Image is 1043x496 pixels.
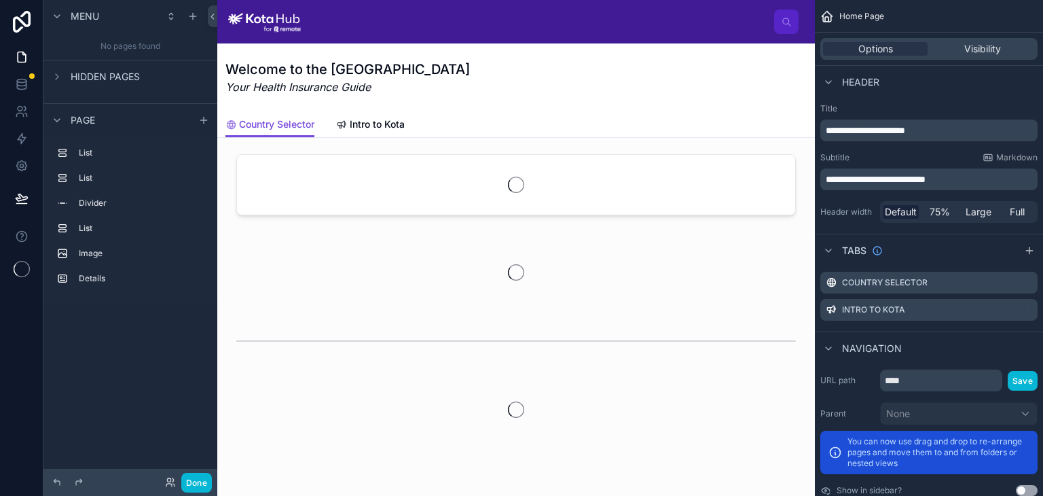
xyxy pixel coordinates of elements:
label: Header width [820,207,875,217]
span: Intro to Kota [350,118,405,131]
span: Visibility [964,42,1001,56]
label: Title [820,103,1038,114]
span: Menu [71,10,99,23]
label: Image [79,248,204,259]
p: You can now use drag and drop to re-arrange pages and move them to and from folders or nested views [847,436,1029,469]
label: List [79,147,204,158]
label: Parent [820,408,875,419]
label: List [79,173,204,183]
span: Hidden pages [71,70,140,84]
span: Home Page [839,11,884,22]
img: App logo [228,11,301,33]
span: 75% [930,205,950,219]
button: Save [1008,371,1038,391]
label: List [79,223,204,234]
div: scrollable content [820,169,1038,190]
a: Markdown [983,152,1038,163]
button: Done [181,473,212,493]
span: Header [842,75,879,89]
span: Navigation [842,342,902,355]
div: scrollable content [820,120,1038,141]
label: Subtitle [820,152,849,163]
span: Tabs [842,244,866,258]
em: Your Health Insurance Guide [225,79,470,95]
span: Country Selector [239,118,314,131]
label: Details [79,273,204,284]
span: Options [858,42,893,56]
label: Country Selector [842,277,928,288]
span: Page [71,113,95,127]
a: Country Selector [225,112,314,138]
span: Default [885,205,917,219]
label: Divider [79,198,204,209]
label: Intro to Kota [842,304,905,315]
div: No pages found [43,33,217,60]
button: None [880,402,1038,425]
span: Markdown [996,152,1038,163]
span: Large [966,205,991,219]
a: Intro to Kota [336,112,405,139]
span: None [886,407,910,421]
span: Full [1010,205,1025,219]
label: URL path [820,375,875,386]
div: scrollable content [43,136,217,303]
div: scrollable content [312,19,774,24]
h1: Welcome to the [GEOGRAPHIC_DATA] [225,60,470,79]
